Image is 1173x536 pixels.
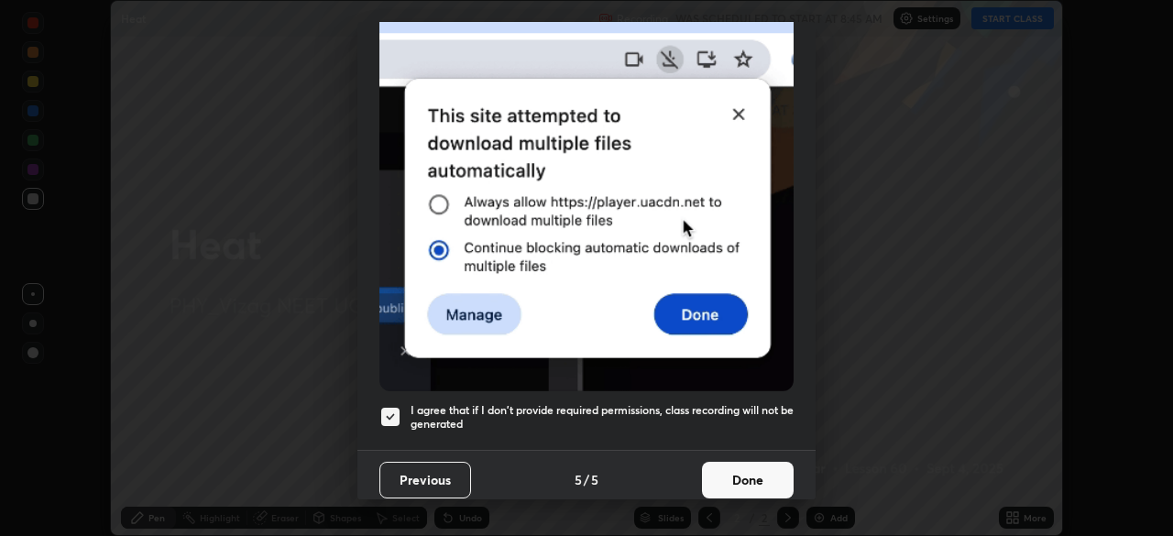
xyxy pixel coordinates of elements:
h4: 5 [575,470,582,489]
h4: 5 [591,470,598,489]
h4: / [584,470,589,489]
button: Done [702,462,794,498]
h5: I agree that if I don't provide required permissions, class recording will not be generated [411,403,794,432]
button: Previous [379,462,471,498]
